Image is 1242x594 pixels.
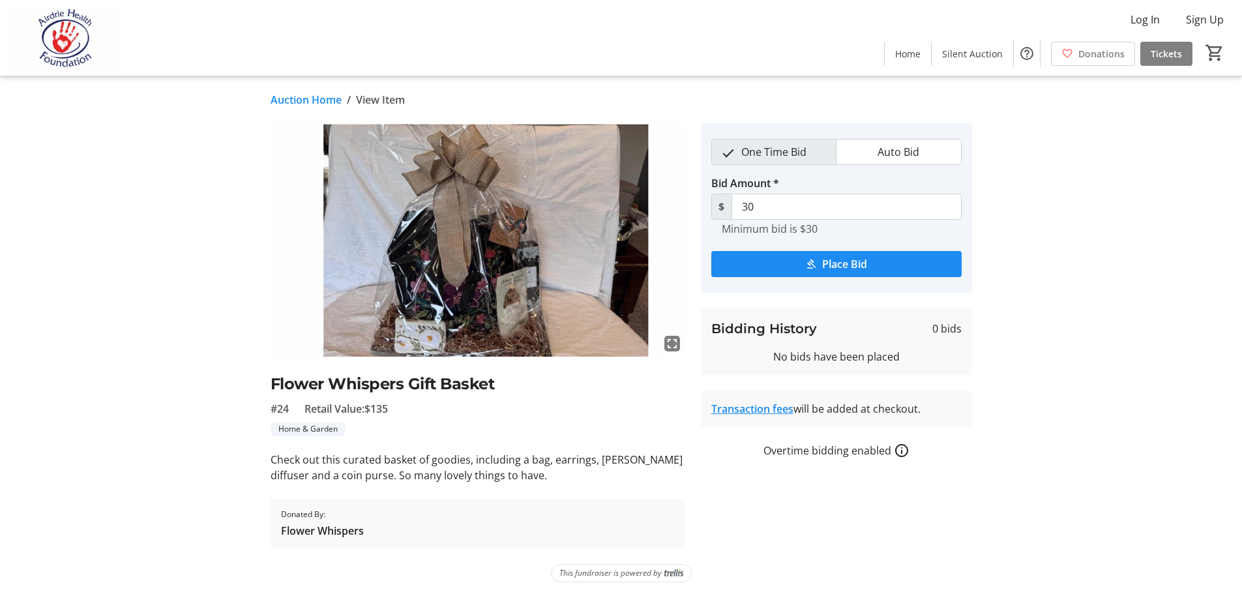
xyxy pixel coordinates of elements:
img: Airdrie Health Foundation's Logo [8,5,124,70]
mat-icon: fullscreen [664,336,680,351]
span: Donated By: [281,509,364,520]
a: Auction Home [271,92,342,108]
span: Place Bid [822,256,867,272]
span: Donations [1078,47,1125,61]
div: will be added at checkout. [711,401,962,417]
span: Log In [1131,12,1160,27]
h2: Flower Whispers Gift Basket [271,372,685,396]
a: Transaction fees [711,402,793,416]
button: Help [1014,40,1040,67]
span: View Item [356,92,405,108]
span: One Time Bid [733,140,814,164]
span: Auto Bid [870,140,927,164]
span: Tickets [1151,47,1182,61]
a: Tickets [1140,42,1192,66]
div: No bids have been placed [711,349,962,364]
tr-hint: Minimum bid is $30 [722,222,818,235]
img: Trellis Logo [664,569,683,578]
label: Bid Amount * [711,175,779,191]
span: Home [895,47,921,61]
button: Place Bid [711,251,962,277]
span: This fundraiser is powered by [559,567,662,579]
h3: Bidding History [711,319,817,338]
tr-label-badge: Home & Garden [271,422,346,436]
button: Cart [1203,41,1226,65]
a: Silent Auction [932,42,1013,66]
span: #24 [271,401,289,417]
img: Image [271,123,685,357]
span: $ [711,194,732,220]
a: How overtime bidding works for silent auctions [894,443,909,458]
a: Donations [1051,42,1135,66]
span: Flower Whispers [281,523,364,539]
span: Retail Value: $135 [304,401,388,417]
span: Sign Up [1186,12,1224,27]
p: Check out this curated basket of goodies, including a bag, earrings, [PERSON_NAME] diffuser and a... [271,452,685,483]
span: 0 bids [932,321,962,336]
a: Home [885,42,931,66]
div: Overtime bidding enabled [701,443,972,458]
button: Log In [1120,9,1170,30]
button: Sign Up [1175,9,1234,30]
span: / [347,92,351,108]
span: Silent Auction [942,47,1003,61]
